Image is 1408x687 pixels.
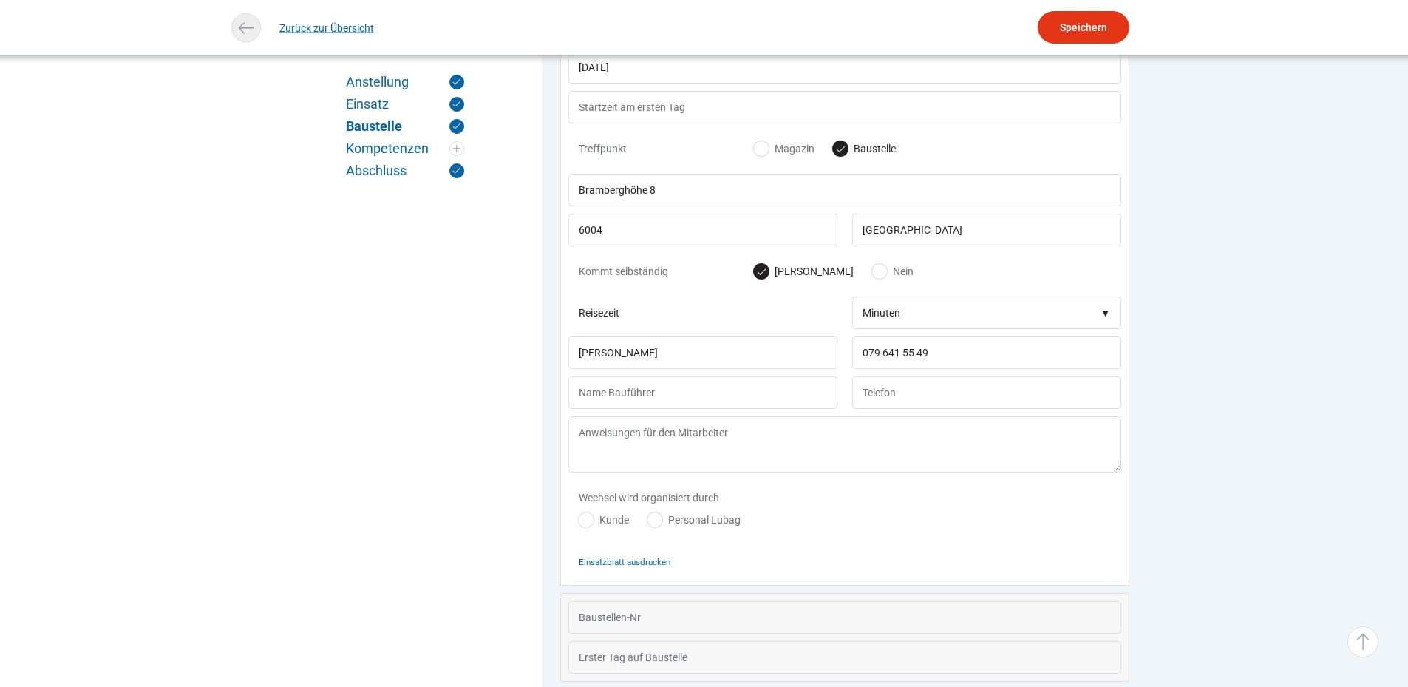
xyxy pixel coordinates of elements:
a: Anstellung [346,75,464,89]
label: Kunde [579,512,629,527]
small: Einsatzblatt ausdrucken [579,557,670,567]
label: Baustelle [833,141,896,156]
input: Startzeit am ersten Tag [568,91,1121,123]
a: Abschluss [346,163,464,178]
input: PLZ [568,214,837,246]
a: ▵ Nach oben [1347,626,1378,657]
input: Name Bauführer [568,376,837,409]
label: Personal Lubag [647,512,741,527]
label: Nein [872,264,914,279]
span: Kommt selbständig [579,264,755,279]
a: Baustelle [346,119,464,134]
input: Erster Tag auf Baustelle [568,641,1121,674]
input: Telefon [852,376,1121,409]
img: icon-arrow-left.svg [235,17,256,38]
input: Baustellen-Nr [568,601,1121,634]
label: Reisezeit [579,307,619,319]
a: Kompetenzen [346,141,464,156]
input: Strasse und Nr. [568,174,1121,206]
input: Speichern [1038,11,1129,44]
label: [PERSON_NAME] [754,264,854,279]
a: Zurück zur Übersicht [279,11,374,44]
label: Magazin [754,141,814,156]
span: Treffpunkt [579,141,755,156]
input: Name Polier [568,336,837,369]
div: Wechsel wird organisiert durch [579,490,1111,505]
a: Einsatzblatt ausdrucken [579,555,670,567]
input: Erster Tag auf Baustelle [568,51,1121,84]
input: Telefon [852,336,1121,369]
a: Einsatz [346,97,464,112]
input: Ort [852,214,1121,246]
